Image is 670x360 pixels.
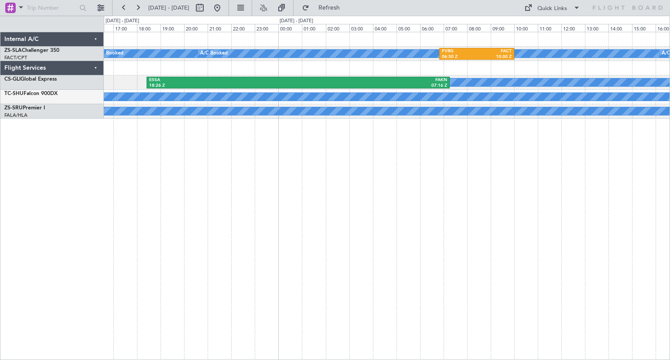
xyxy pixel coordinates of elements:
div: 10:00 [514,24,538,32]
div: 06:00 [420,24,444,32]
div: 15:00 [632,24,656,32]
button: Refresh [298,1,350,15]
div: 20:00 [184,24,208,32]
span: ZS-SRU [4,105,23,111]
div: 18:26 Z [149,83,298,89]
a: ZS-SLAChallenger 350 [4,48,59,53]
div: 19:00 [161,24,184,32]
a: FACT/CPT [4,54,27,61]
div: 07:16 Z [298,83,447,89]
div: 21:00 [208,24,231,32]
span: Refresh [311,5,348,11]
div: ESSA [149,77,298,83]
div: 22:00 [231,24,255,32]
div: 06:50 Z [442,54,477,60]
div: [DATE] - [DATE] [280,17,313,25]
input: Trip Number [27,1,77,14]
div: 04:00 [373,24,397,32]
a: CS-GLIGlobal Express [4,77,57,82]
div: 14:00 [608,24,632,32]
div: 12:00 [561,24,585,32]
div: FACT [477,48,512,54]
div: 17:00 [113,24,137,32]
span: CS-GLI [4,77,21,82]
div: Quick Links [537,4,567,13]
span: TC-SHU [4,91,24,96]
div: A/C Booked [200,47,228,60]
div: A/C Booked [96,47,123,60]
div: 05:00 [397,24,420,32]
span: ZS-SLA [4,48,22,53]
div: 03:00 [349,24,373,32]
a: TC-SHUFalcon 900DX [4,91,58,96]
div: 02:00 [326,24,349,32]
div: [DATE] - [DATE] [106,17,139,25]
div: 13:00 [585,24,608,32]
div: FVRG [442,48,477,54]
div: FAKN [298,77,447,83]
button: Quick Links [520,1,585,15]
span: [DATE] - [DATE] [148,4,189,12]
div: 23:00 [255,24,278,32]
div: 10:00 Z [477,54,512,60]
div: 08:00 [467,24,491,32]
div: 00:00 [278,24,302,32]
div: 09:00 [491,24,514,32]
div: 07:00 [444,24,467,32]
div: 01:00 [302,24,325,32]
a: ZS-SRUPremier I [4,105,45,111]
a: FALA/HLA [4,112,27,119]
div: 11:00 [538,24,561,32]
div: 18:00 [137,24,161,32]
